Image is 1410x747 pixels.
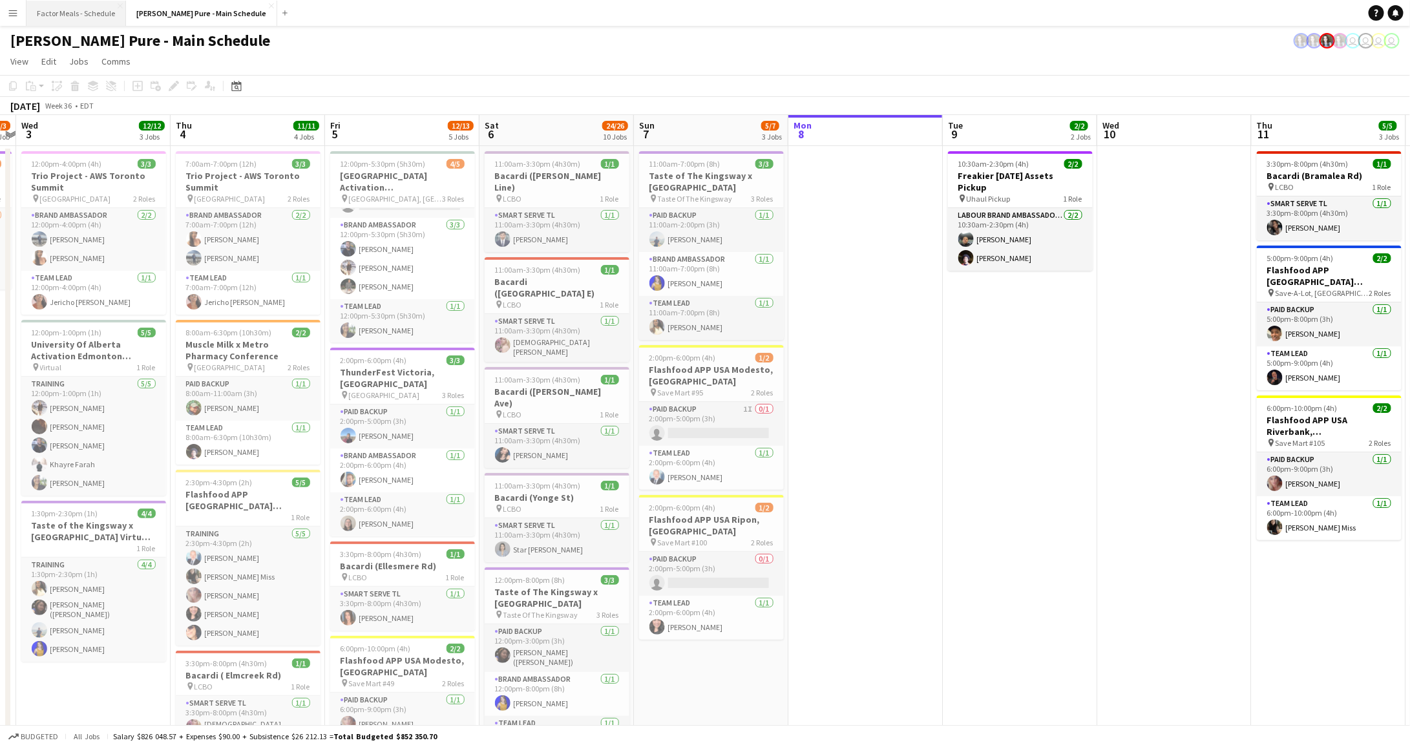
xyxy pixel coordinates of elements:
app-card-role: Training4/41:30pm-2:30pm (1h)[PERSON_NAME][PERSON_NAME] ([PERSON_NAME]) [PERSON_NAME][PERSON_NAME... [21,558,166,662]
span: 3 Roles [597,610,619,620]
app-card-role: Smart Serve TL1/111:00am-3:30pm (4h30m)Star [PERSON_NAME] [485,518,629,562]
span: 2/2 [292,328,310,337]
span: 3/3 [447,355,465,365]
app-card-role: Team Lead1/111:00am-7:00pm (8h)[PERSON_NAME] [639,296,784,340]
div: Salary $826 048.57 + Expenses $90.00 + Subsistence $26 212.13 = [113,731,437,741]
span: Save Mart #49 [349,679,395,688]
app-job-card: 1:30pm-2:30pm (1h)4/4Taste of the Kingsway x [GEOGRAPHIC_DATA] Virtual Training1 RoleTraining4/41... [21,501,166,662]
app-card-role: Training5/512:00pm-1:00pm (1h)[PERSON_NAME][PERSON_NAME][PERSON_NAME]Khayre Farah[PERSON_NAME] [21,377,166,496]
span: 1/1 [1373,159,1391,169]
app-card-role: Team Lead1/18:00am-6:30pm (10h30m)[PERSON_NAME] [176,421,321,465]
span: 1 Role [600,300,619,310]
span: 1 Role [1064,194,1082,204]
span: 1/1 [601,159,619,169]
app-job-card: 11:00am-3:30pm (4h30m)1/1Bacardi ([GEOGRAPHIC_DATA] E) LCBO1 RoleSmart Serve TL1/111:00am-3:30pm ... [485,257,629,362]
app-user-avatar: Ashleigh Rains [1320,33,1335,48]
div: 10 Jobs [603,132,627,142]
span: [GEOGRAPHIC_DATA] [195,194,266,204]
span: All jobs [71,731,102,741]
span: 5/7 [761,121,779,131]
app-card-role: Team Lead1/16:00pm-10:00pm (4h)[PERSON_NAME] Miss [1257,496,1402,540]
span: Sat [485,120,499,131]
span: Comms [101,56,131,67]
span: 12:00pm-1:00pm (1h) [32,328,102,337]
span: LCBO [503,504,522,514]
div: 3 Jobs [1380,132,1400,142]
a: Jobs [64,53,94,70]
a: Comms [96,53,136,70]
span: 3 [19,127,38,142]
app-job-card: 3:30pm-8:00pm (4h30m)1/1Bacardi (Bramalea Rd) LCBO1 RoleSmart Serve TL1/13:30pm-8:00pm (4h30m)[PE... [1257,151,1402,240]
span: 11:00am-7:00pm (8h) [649,159,721,169]
span: Thu [176,120,192,131]
app-job-card: 11:00am-3:30pm (4h30m)1/1Bacardi (Yonge St) LCBO1 RoleSmart Serve TL1/111:00am-3:30pm (4h30m)Star... [485,473,629,562]
h3: Bacardi ([PERSON_NAME] Line) [485,170,629,193]
span: LCBO [503,300,522,310]
app-job-card: 3:30pm-8:00pm (4h30m)1/1Bacardi (Ellesmere Rd) LCBO1 RoleSmart Serve TL1/13:30pm-8:00pm (4h30m)[P... [330,542,475,631]
span: [GEOGRAPHIC_DATA] [195,363,266,372]
span: 24/26 [602,121,628,131]
h3: Flashfood APP USA Riverbank, [GEOGRAPHIC_DATA] [1257,414,1402,437]
app-job-card: 10:30am-2:30pm (4h)2/2Freakier [DATE] Assets Pickup Uhaul Pickup1 RoleLabour Brand Ambassadors2/2... [948,151,1093,271]
span: 2 Roles [752,388,773,397]
h3: Bacardi (Ellesmere Rd) [330,560,475,572]
h3: Taste of The Kingsway x [GEOGRAPHIC_DATA] [639,170,784,193]
h3: Bacardi ( Elmcreek Rd) [176,669,321,681]
app-card-role: Brand Ambassador3/312:00pm-5:30pm (5h30m)[PERSON_NAME][PERSON_NAME][PERSON_NAME] [330,218,475,299]
app-job-card: 12:00pm-5:30pm (5h30m)4/5[GEOGRAPHIC_DATA] Activation [GEOGRAPHIC_DATA] [GEOGRAPHIC_DATA], [GEOGR... [330,151,475,342]
span: 12:00pm-8:00pm (8h) [495,575,565,585]
span: 1/2 [755,353,773,363]
span: Save Mart #105 [1276,438,1325,448]
app-job-card: 6:00pm-10:00pm (4h)2/2Flashfood APP USA Riverbank, [GEOGRAPHIC_DATA] Save Mart #1052 RolesPaid Ba... [1257,395,1402,540]
app-card-role: Smart Serve TL1/13:30pm-8:00pm (4h30m)[PERSON_NAME] [330,587,475,631]
span: 1 Role [600,194,619,204]
h3: Trio Project - AWS Toronto Summit [176,170,321,193]
app-job-card: 2:00pm-6:00pm (4h)1/2Flashfood APP USA Ripon, [GEOGRAPHIC_DATA] Save Mart #1002 RolesPaid Backup0... [639,495,784,640]
app-job-card: 12:00pm-1:00pm (1h)5/5University Of Alberta Activation Edmonton Training Virtual1 RoleTraining5/5... [21,320,166,496]
div: 3 Jobs [140,132,164,142]
app-card-role: Paid Backup1/12:00pm-5:00pm (3h)[PERSON_NAME] [330,405,475,448]
div: 5 Jobs [448,132,473,142]
app-card-role: Brand Ambassador1/112:00pm-8:00pm (8h)[PERSON_NAME] [485,672,629,716]
div: 12:00pm-4:00pm (4h)3/3Trio Project - AWS Toronto Summit [GEOGRAPHIC_DATA]2 RolesBrand Ambassador2... [21,151,166,315]
span: 11:00am-3:30pm (4h30m) [495,265,581,275]
app-card-role: Paid Backup1/18:00am-11:00am (3h)[PERSON_NAME] [176,377,321,421]
h3: Trio Project - AWS Toronto Summit [21,170,166,193]
span: Uhaul Pickup [967,194,1011,204]
span: 3/3 [755,159,773,169]
a: Edit [36,53,61,70]
span: 5 [328,127,341,142]
h3: University Of Alberta Activation Edmonton Training [21,339,166,362]
span: 2/2 [1064,159,1082,169]
app-job-card: 8:00am-6:30pm (10h30m)2/2Muscle Milk x Metro Pharmacy Conference [GEOGRAPHIC_DATA]2 RolesPaid Bac... [176,320,321,465]
app-card-role: Brand Ambassador2/212:00pm-4:00pm (4h)[PERSON_NAME][PERSON_NAME] [21,208,166,271]
span: Budgeted [21,732,58,741]
span: 2/2 [1373,403,1391,413]
app-card-role: Paid Backup1I0/12:00pm-5:00pm (3h) [639,402,784,446]
span: Tue [948,120,963,131]
span: 10:30am-2:30pm (4h) [958,159,1029,169]
span: 2/2 [1373,253,1391,263]
span: LCBO [503,194,522,204]
app-user-avatar: Tifany Scifo [1384,33,1400,48]
app-card-role: Labour Brand Ambassadors2/210:30am-2:30pm (4h)[PERSON_NAME][PERSON_NAME] [948,208,1093,271]
span: 6 [483,127,499,142]
div: 2:30pm-4:30pm (2h)5/5Flashfood APP [GEOGRAPHIC_DATA] Modesto Training1 RoleTraining5/52:30pm-4:30... [176,470,321,646]
app-card-role: Paid Backup1/112:00pm-3:00pm (3h)[PERSON_NAME] ([PERSON_NAME]) [PERSON_NAME] [485,624,629,672]
h3: Taste of The Kingsway x [GEOGRAPHIC_DATA] [485,586,629,609]
span: Edit [41,56,56,67]
app-job-card: 11:00am-7:00pm (8h)3/3Taste of The Kingsway x [GEOGRAPHIC_DATA] Taste Of The Kingsway3 RolesPaid ... [639,151,784,340]
span: 5/5 [292,478,310,487]
app-card-role: Smart Serve TL1/111:00am-3:30pm (4h30m)[PERSON_NAME] [485,424,629,468]
div: 4 Jobs [294,132,319,142]
span: LCBO [503,410,522,419]
h3: Flashfood APP USA Modesto, [GEOGRAPHIC_DATA] [330,655,475,678]
h3: Flashfood APP [GEOGRAPHIC_DATA] [GEOGRAPHIC_DATA], [GEOGRAPHIC_DATA] [1257,264,1402,288]
h3: Flashfood APP [GEOGRAPHIC_DATA] Modesto Training [176,489,321,512]
span: LCBO [349,573,368,582]
span: 11:00am-3:30pm (4h30m) [495,159,581,169]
